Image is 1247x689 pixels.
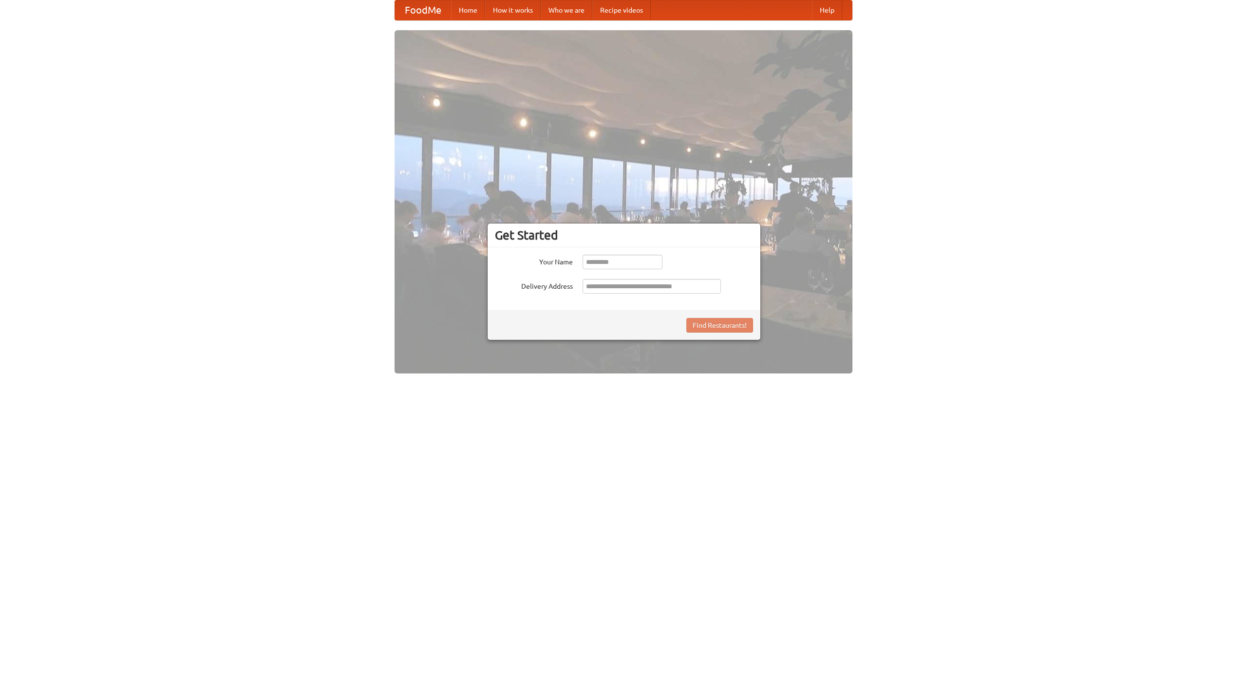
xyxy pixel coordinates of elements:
a: Recipe videos [592,0,651,20]
a: Who we are [541,0,592,20]
a: FoodMe [395,0,451,20]
label: Delivery Address [495,279,573,291]
a: Home [451,0,485,20]
h3: Get Started [495,228,753,242]
a: How it works [485,0,541,20]
label: Your Name [495,255,573,267]
button: Find Restaurants! [686,318,753,333]
a: Help [812,0,842,20]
